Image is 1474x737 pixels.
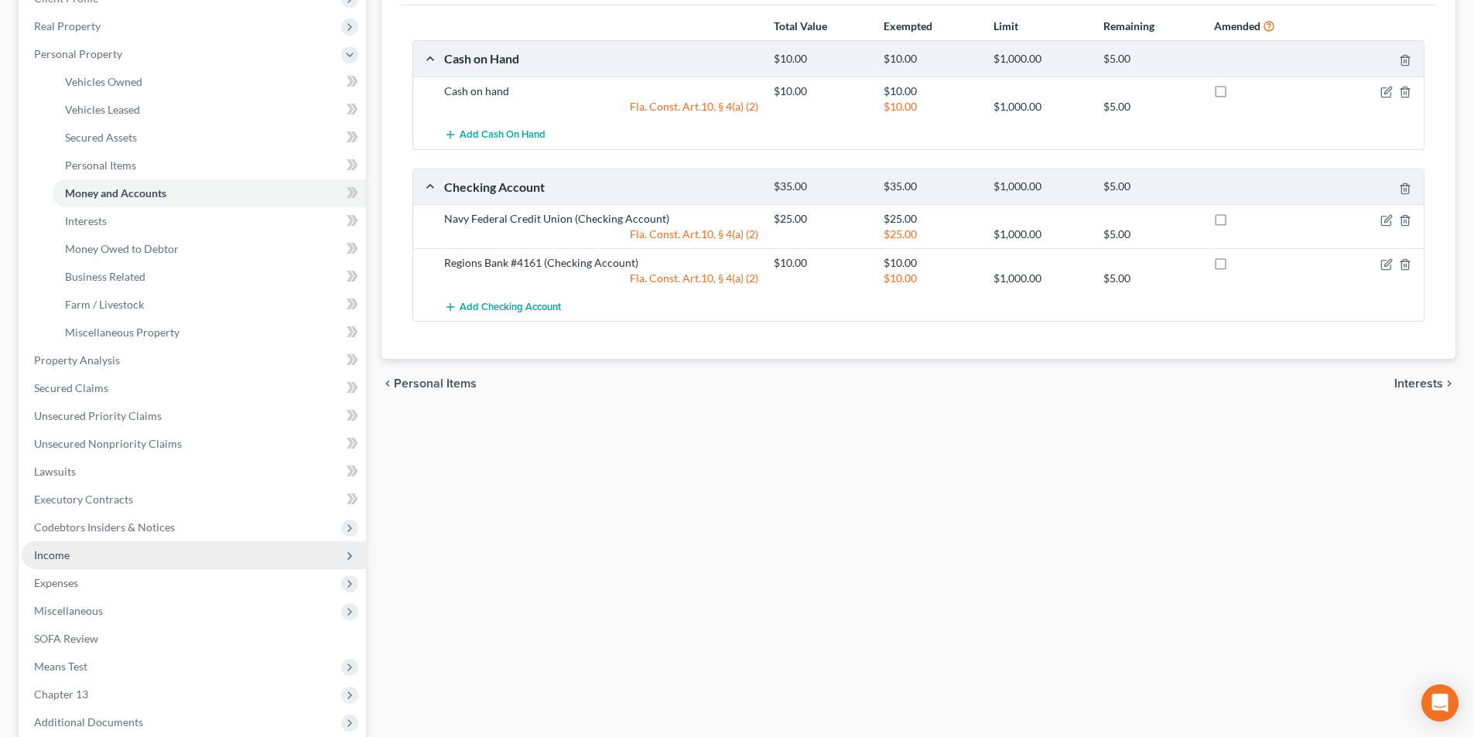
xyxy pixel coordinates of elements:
[876,179,986,194] div: $35.00
[766,211,876,227] div: $25.00
[53,263,366,291] a: Business Related
[436,211,766,227] div: Navy Federal Credit Union (Checking Account)
[381,377,477,390] button: chevron_left Personal Items
[53,207,366,235] a: Interests
[876,52,986,67] div: $10.00
[22,402,366,430] a: Unsecured Priority Claims
[876,84,986,99] div: $10.00
[444,292,561,321] button: Add Checking Account
[876,271,986,286] div: $10.00
[22,486,366,514] a: Executory Contracts
[436,271,766,286] div: Fla. Const. Art.10, § 4(a) (2)
[53,152,366,179] a: Personal Items
[436,227,766,242] div: Fla. Const. Art.10, § 4(a) (2)
[22,458,366,486] a: Lawsuits
[1394,377,1443,390] span: Interests
[34,19,101,32] span: Real Property
[53,179,366,207] a: Money and Accounts
[65,131,137,144] span: Secured Assets
[65,242,179,255] span: Money Owed to Debtor
[65,186,166,200] span: Money and Accounts
[876,211,986,227] div: $25.00
[34,437,182,450] span: Unsecured Nonpriority Claims
[65,159,136,172] span: Personal Items
[1096,179,1206,194] div: $5.00
[436,84,766,99] div: Cash on hand
[34,660,87,673] span: Means Test
[53,96,366,124] a: Vehicles Leased
[1394,377,1455,390] button: Interests chevron_right
[884,19,932,32] strong: Exempted
[34,381,108,394] span: Secured Claims
[53,319,366,346] a: Miscellaneous Property
[1096,227,1206,242] div: $5.00
[774,19,827,32] strong: Total Value
[65,214,107,227] span: Interests
[34,353,120,367] span: Property Analysis
[22,625,366,653] a: SOFA Review
[436,99,766,114] div: Fla. Const. Art.10, § 4(a) (2)
[876,99,986,114] div: $10.00
[1421,684,1459,722] div: Open Intercom Messenger
[766,255,876,271] div: $10.00
[53,291,366,319] a: Farm / Livestock
[460,301,561,313] span: Add Checking Account
[53,68,366,96] a: Vehicles Owned
[766,179,876,194] div: $35.00
[436,255,766,271] div: Regions Bank #4161 (Checking Account)
[1103,19,1154,32] strong: Remaining
[34,520,175,534] span: Codebtors Insiders & Notices
[34,715,143,728] span: Additional Documents
[65,103,140,116] span: Vehicles Leased
[34,409,162,422] span: Unsecured Priority Claims
[394,377,477,390] span: Personal Items
[65,75,142,88] span: Vehicles Owned
[766,52,876,67] div: $10.00
[34,688,88,701] span: Chapter 13
[65,298,144,311] span: Farm / Livestock
[766,84,876,99] div: $10.00
[1214,19,1260,32] strong: Amended
[34,47,122,60] span: Personal Property
[381,377,394,390] i: chevron_left
[1096,99,1206,114] div: $5.00
[460,129,545,142] span: Add Cash on Hand
[53,124,366,152] a: Secured Assets
[65,326,180,339] span: Miscellaneous Property
[22,346,366,374] a: Property Analysis
[34,604,103,617] span: Miscellaneous
[22,374,366,402] a: Secured Claims
[876,255,986,271] div: $10.00
[436,50,766,67] div: Cash on Hand
[34,465,76,478] span: Lawsuits
[986,99,1096,114] div: $1,000.00
[436,179,766,195] div: Checking Account
[986,271,1096,286] div: $1,000.00
[986,179,1096,194] div: $1,000.00
[986,52,1096,67] div: $1,000.00
[993,19,1018,32] strong: Limit
[1096,271,1206,286] div: $5.00
[876,227,986,242] div: $25.00
[1443,377,1455,390] i: chevron_right
[34,548,70,561] span: Income
[22,430,366,458] a: Unsecured Nonpriority Claims
[34,576,78,589] span: Expenses
[1096,52,1206,67] div: $5.00
[444,121,545,149] button: Add Cash on Hand
[986,227,1096,242] div: $1,000.00
[65,270,145,283] span: Business Related
[53,235,366,263] a: Money Owed to Debtor
[34,493,133,506] span: Executory Contracts
[34,632,98,645] span: SOFA Review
